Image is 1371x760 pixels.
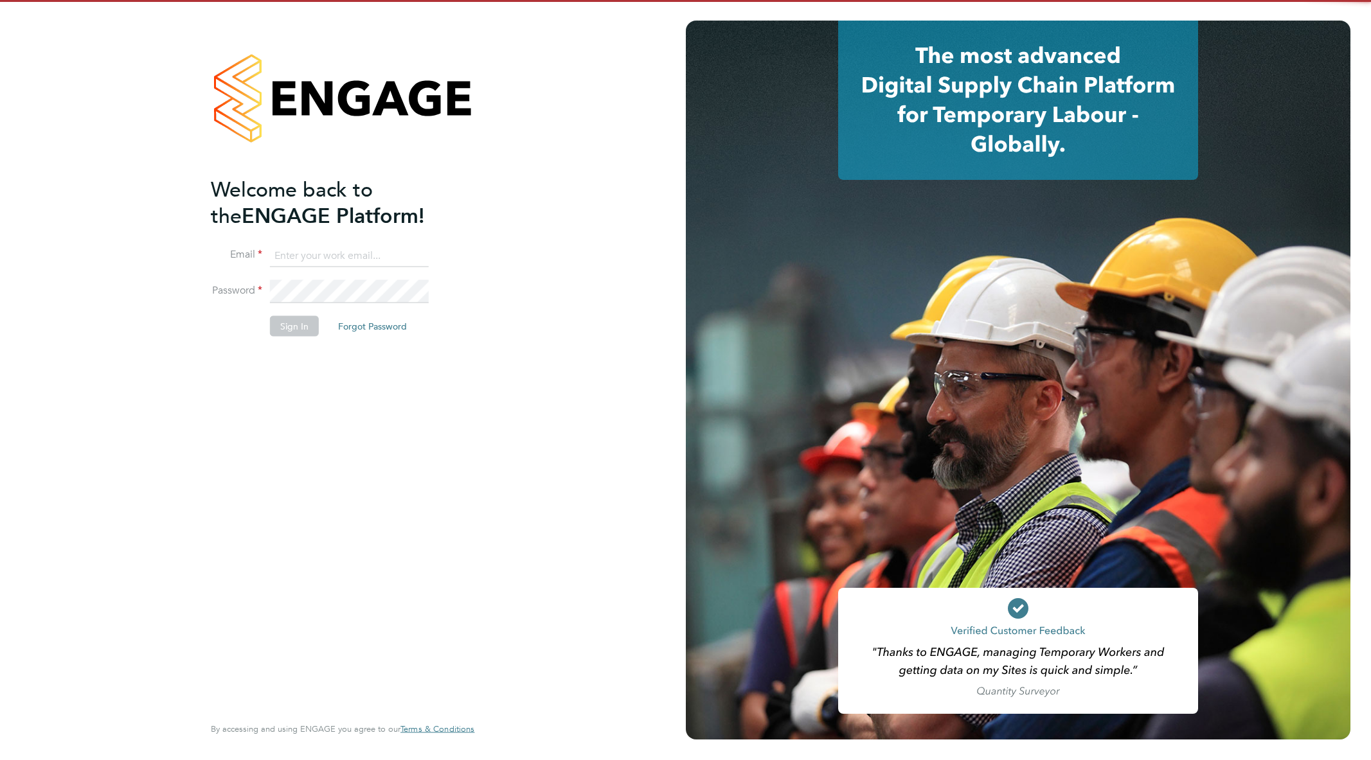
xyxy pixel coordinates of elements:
[211,177,373,228] span: Welcome back to the
[270,244,429,267] input: Enter your work email...
[270,316,319,337] button: Sign In
[211,723,474,734] span: By accessing and using ENGAGE you agree to our
[211,248,262,261] label: Email
[211,176,461,229] h2: ENGAGE Platform!
[211,284,262,297] label: Password
[400,724,474,734] a: Terms & Conditions
[328,316,417,337] button: Forgot Password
